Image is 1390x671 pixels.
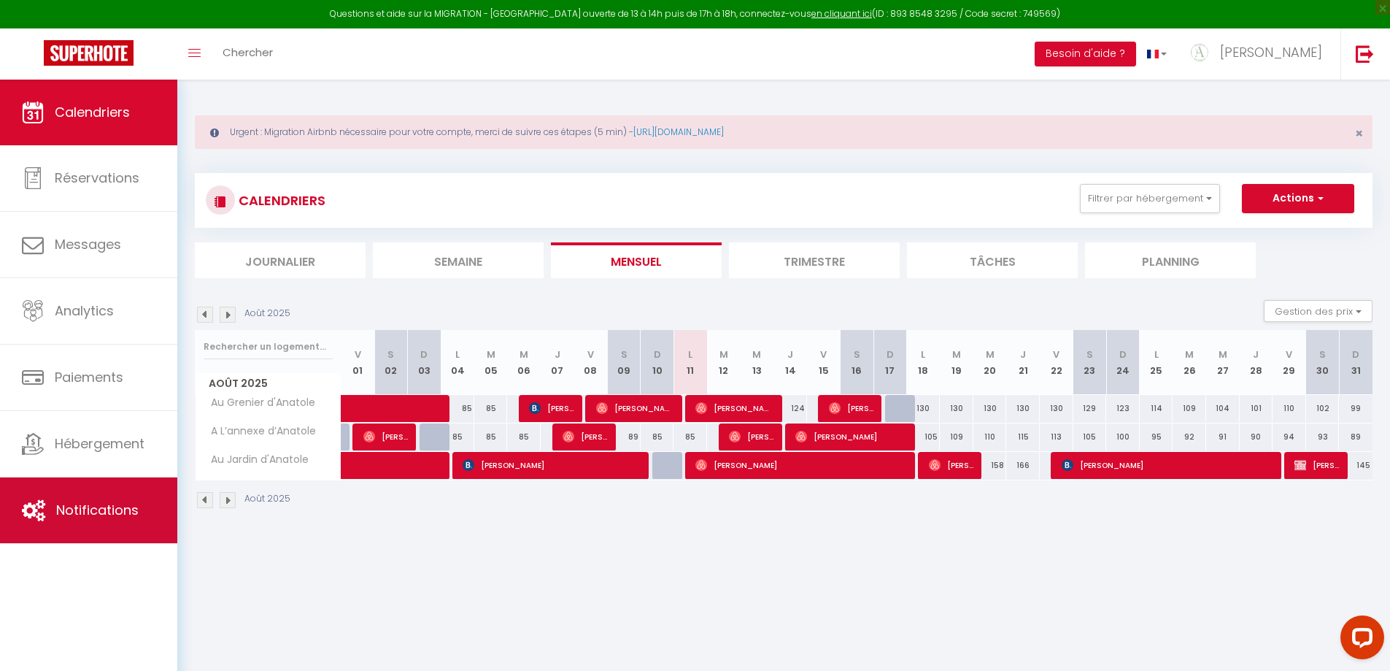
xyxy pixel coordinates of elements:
th: 11 [673,330,707,395]
th: 28 [1240,330,1273,395]
span: [PERSON_NAME] [695,451,908,479]
th: 08 [574,330,608,395]
button: Gestion des prix [1264,300,1372,322]
p: Août 2025 [244,307,290,321]
div: 114 [1140,395,1173,422]
span: [PERSON_NAME] [795,423,907,450]
th: 16 [840,330,873,395]
th: 23 [1073,330,1107,395]
span: [PERSON_NAME] [529,394,574,422]
div: 85 [641,423,674,450]
abbr: M [520,348,528,361]
div: 85 [673,423,707,450]
li: Trimestre [729,242,900,278]
abbr: J [787,348,793,361]
div: 92 [1173,423,1206,450]
span: Hébergement [55,434,144,453]
abbr: M [719,348,728,361]
div: 95 [1140,423,1173,450]
img: logout [1356,45,1374,63]
th: 03 [408,330,441,395]
h3: CALENDRIERS [235,184,325,217]
span: [PERSON_NAME] [563,423,607,450]
abbr: M [952,348,961,361]
button: Actions [1242,184,1354,213]
abbr: S [387,348,394,361]
span: [PERSON_NAME] [929,451,973,479]
li: Planning [1085,242,1256,278]
th: 12 [707,330,741,395]
span: Analytics [55,302,114,320]
th: 14 [773,330,807,395]
div: 89 [607,423,641,450]
span: [PERSON_NAME] [463,451,641,479]
abbr: J [1020,348,1026,361]
div: 115 [1006,423,1040,450]
div: 130 [907,395,941,422]
div: 110 [1273,395,1306,422]
div: 94 [1273,423,1306,450]
th: 07 [541,330,574,395]
a: en cliquant ici [811,7,872,20]
span: Notifications [56,501,139,519]
div: 85 [474,395,508,422]
abbr: V [1286,348,1292,361]
div: 85 [507,423,541,450]
div: 166 [1006,452,1040,479]
abbr: V [820,348,827,361]
abbr: D [1352,348,1359,361]
abbr: J [1253,348,1259,361]
span: [PERSON_NAME] [829,394,873,422]
abbr: V [355,348,361,361]
div: 105 [1073,423,1107,450]
abbr: J [555,348,560,361]
abbr: V [587,348,594,361]
th: 09 [607,330,641,395]
span: [PERSON_NAME] [1062,451,1274,479]
th: 30 [1306,330,1340,395]
th: 10 [641,330,674,395]
span: [PERSON_NAME] [729,423,773,450]
span: [PERSON_NAME] [695,394,773,422]
div: 101 [1240,395,1273,422]
div: 130 [1006,395,1040,422]
abbr: V [1053,348,1059,361]
div: 90 [1240,423,1273,450]
button: Besoin d'aide ? [1035,42,1136,66]
span: Messages [55,235,121,253]
span: [PERSON_NAME] [1294,451,1339,479]
abbr: L [921,348,925,361]
span: × [1355,124,1363,142]
abbr: L [455,348,460,361]
button: Filtrer par hébergement [1080,184,1220,213]
th: 05 [474,330,508,395]
th: 27 [1206,330,1240,395]
div: 123 [1106,395,1140,422]
div: 129 [1073,395,1107,422]
abbr: M [1219,348,1227,361]
span: [PERSON_NAME] [1220,43,1322,61]
div: 85 [474,423,508,450]
div: 130 [940,395,973,422]
div: 124 [773,395,807,422]
iframe: LiveChat chat widget [1329,610,1390,671]
input: Rechercher un logement... [204,334,333,360]
span: Paiements [55,368,123,386]
button: Close [1355,127,1363,140]
a: [URL][DOMAIN_NAME] [633,126,724,138]
th: 24 [1106,330,1140,395]
span: A L’annexe d’Anatole [198,423,320,440]
th: 26 [1173,330,1206,395]
abbr: D [1119,348,1127,361]
img: ... [1189,42,1211,64]
abbr: S [854,348,860,361]
div: 158 [973,452,1007,479]
span: Réservations [55,169,139,187]
img: Super Booking [44,40,134,66]
div: 91 [1206,423,1240,450]
span: [PERSON_NAME] [596,394,674,422]
abbr: L [688,348,692,361]
li: Tâches [907,242,1078,278]
th: 22 [1040,330,1073,395]
div: 99 [1339,395,1372,422]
